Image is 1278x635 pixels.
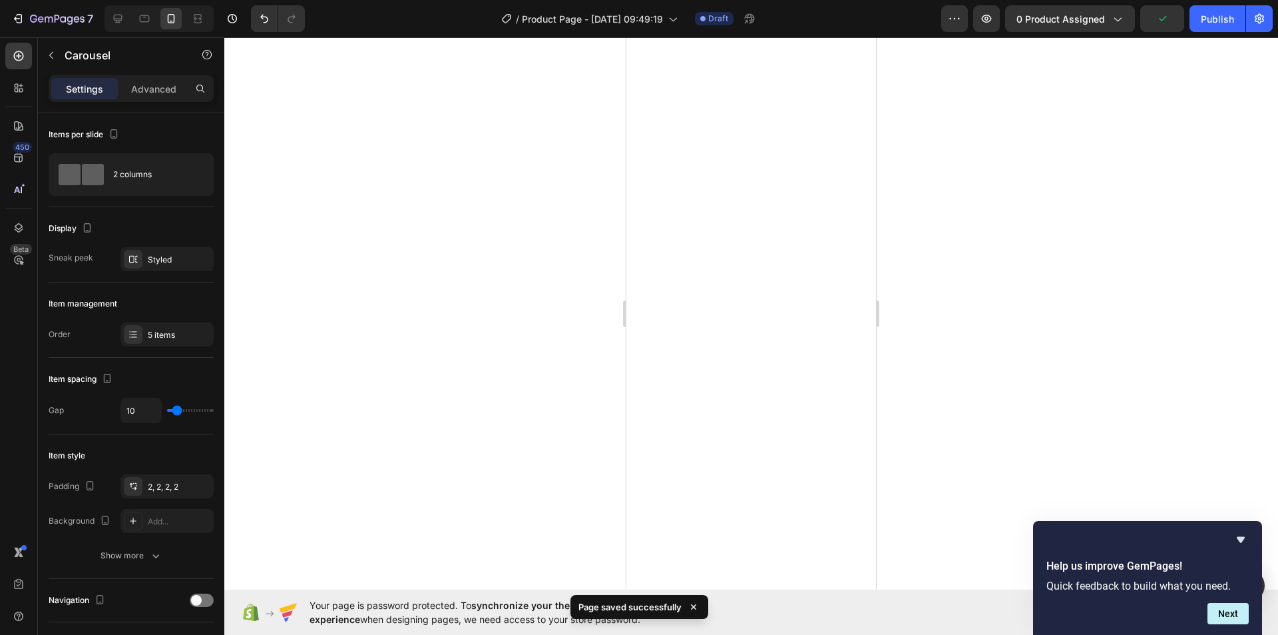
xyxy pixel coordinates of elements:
p: Advanced [131,82,176,96]
div: Item management [49,298,117,310]
div: Styled [148,254,210,266]
div: Help us improve GemPages! [1046,532,1249,624]
div: Undo/Redo [251,5,305,32]
iframe: Design area [626,37,876,590]
span: 0 product assigned [1016,12,1105,26]
div: Items per slide [49,126,122,144]
span: synchronize your theme style & enhance your experience [310,600,683,625]
div: Add... [148,516,210,528]
button: Publish [1189,5,1245,32]
div: 5 items [148,329,210,341]
div: 450 [13,142,32,153]
div: Padding [49,478,98,496]
div: Beta [10,244,32,255]
h2: Help us improve GemPages! [1046,558,1249,574]
p: Quick feedback to build what you need. [1046,580,1249,592]
button: Show more [49,544,214,568]
div: Show more [101,549,162,562]
div: Item spacing [49,370,115,388]
span: / [516,12,519,26]
div: Gap [49,404,64,416]
div: Publish [1201,12,1234,26]
input: Auto [121,398,161,422]
button: Hide survey [1233,532,1249,548]
div: 2, 2, 2, 2 [148,481,210,493]
div: Navigation [49,592,108,610]
button: 0 product assigned [1005,5,1135,32]
span: Draft [708,13,728,25]
div: Display [49,220,95,238]
button: 7 [5,5,99,32]
p: Carousel [65,47,178,63]
p: Page saved successfully [578,600,682,614]
div: Sneak peek [49,252,93,264]
div: 2 columns [113,159,194,190]
button: Next question [1207,603,1249,624]
span: Your page is password protected. To when designing pages, we need access to your store password. [310,598,735,626]
p: 7 [87,11,93,27]
span: Product Page - [DATE] 09:49:19 [522,12,663,26]
div: Background [49,512,113,530]
div: Order [49,328,71,340]
div: Item style [49,450,85,462]
p: Settings [66,82,103,96]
